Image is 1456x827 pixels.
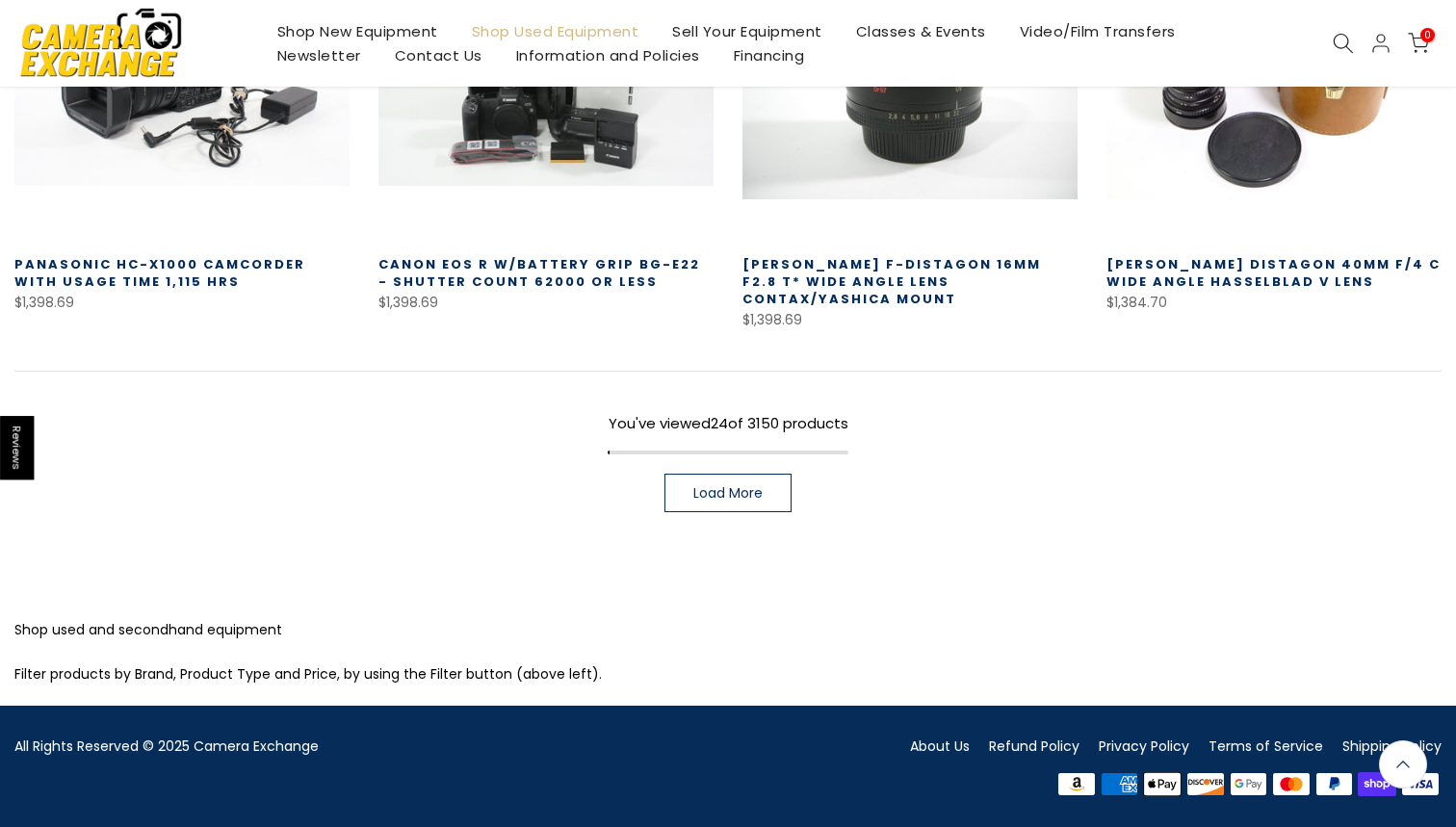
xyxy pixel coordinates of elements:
[1227,770,1270,799] img: google pay
[1209,737,1323,756] a: Terms of Service
[1420,28,1435,42] span: 0
[989,737,1079,756] a: Refund Policy
[377,43,499,67] a: Contact Us
[693,486,763,500] span: Load More
[711,413,728,433] span: 24
[1002,19,1192,43] a: Video/Film Transfers
[1379,740,1427,788] a: Back to the top
[14,662,1442,686] p: Filter products by Brand, Product Type and Price, by using the Filter button (above left).
[1098,770,1141,799] img: american express
[1342,737,1442,756] a: Shipping Policy
[1270,770,1313,799] img: master
[1356,770,1399,799] img: shopify pay
[656,19,840,43] a: Sell Your Equipment
[1141,770,1184,799] img: apple pay
[499,43,716,67] a: Information and Policies
[609,413,848,433] span: You've viewed of 3150 products
[910,737,970,756] a: About Us
[1099,737,1189,756] a: Privacy Policy
[1106,291,1442,315] div: $1,384.70
[742,255,1041,308] a: [PERSON_NAME] F-Distagon 16mm f2.8 T* Wide Angle lens Contax/Yashica Mount
[742,308,1078,332] div: $1,398.69
[260,43,377,67] a: Newsletter
[1106,255,1441,291] a: [PERSON_NAME] Distagon 40mm f/4 C Wide Angle Hasselblad V Lens
[716,43,821,67] a: Financing
[1408,33,1429,54] a: 0
[1313,770,1356,799] img: paypal
[1398,770,1442,799] img: visa
[14,618,1442,642] p: Shop used and secondhand equipment
[839,19,1002,43] a: Classes & Events
[14,735,714,759] div: All Rights Reserved © 2025 Camera Exchange
[1055,770,1099,799] img: amazon payments
[14,291,350,315] div: $1,398.69
[664,474,792,512] a: Load More
[14,255,305,291] a: Panasonic HC-X1000 Camcorder with Usage Time 1,115 hrs
[455,19,656,43] a: Shop Used Equipment
[378,291,714,315] div: $1,398.69
[378,255,700,291] a: Canon EOS R w/Battery Grip BG-E22 - Shutter Count 62000 or less
[1184,770,1228,799] img: discover
[260,19,455,43] a: Shop New Equipment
